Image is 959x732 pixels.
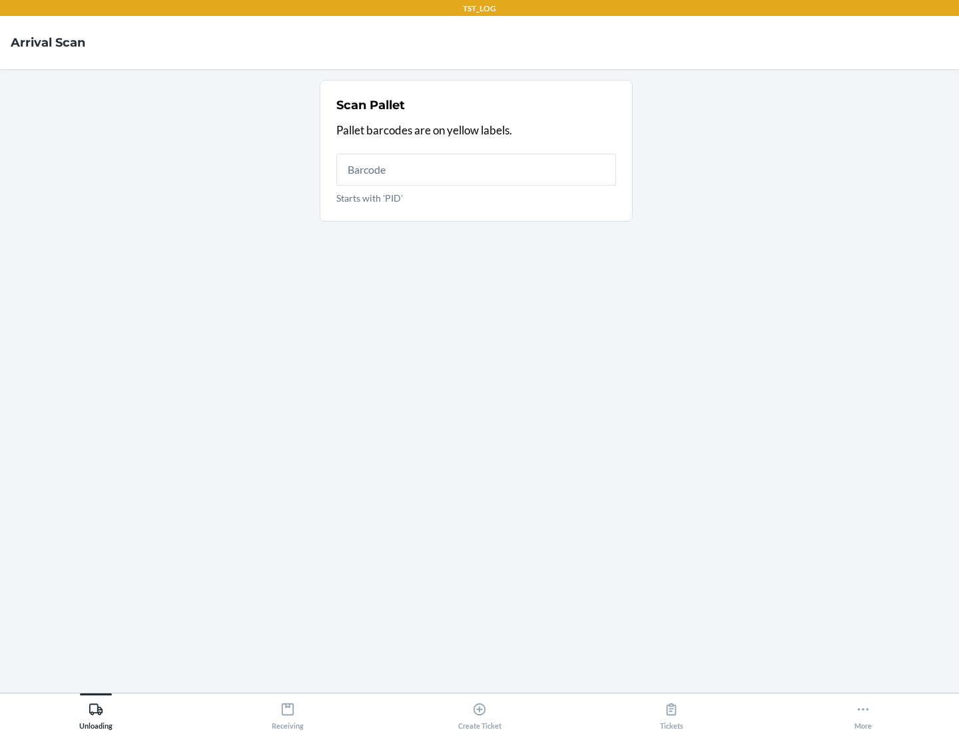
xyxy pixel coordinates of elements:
[463,3,496,15] p: TST_LOG
[336,154,616,186] input: Starts with 'PID'
[660,697,683,730] div: Tickets
[854,697,872,730] div: More
[336,122,616,139] p: Pallet barcodes are on yellow labels.
[11,34,85,51] h4: Arrival Scan
[192,693,384,730] button: Receiving
[79,697,113,730] div: Unloading
[767,693,959,730] button: More
[336,96,405,114] h2: Scan Pallet
[458,697,501,730] div: Create Ticket
[575,693,767,730] button: Tickets
[336,191,616,205] p: Starts with 'PID'
[272,697,304,730] div: Receiving
[384,693,575,730] button: Create Ticket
